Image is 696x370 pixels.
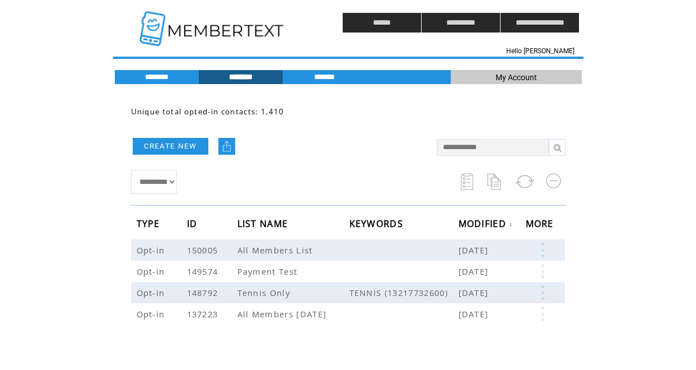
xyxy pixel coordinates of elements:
[237,244,316,256] span: All Members List
[221,141,232,152] img: upload.png
[459,215,510,235] span: MODIFIED
[237,220,291,226] a: LIST NAME
[506,47,574,55] span: Hello [PERSON_NAME]
[187,266,221,277] span: 149574
[137,215,163,235] span: TYPE
[459,308,492,320] span: [DATE]
[137,266,168,277] span: Opt-in
[137,287,168,298] span: Opt-in
[237,287,293,298] span: Tennis Only
[459,244,492,256] span: [DATE]
[496,73,537,82] span: My Account
[137,220,163,226] a: TYPE
[459,220,513,227] a: MODIFIED↓
[133,138,208,155] a: CREATE NEW
[237,266,301,277] span: Payment Test
[349,287,459,298] span: TENNIS (13217732600)
[187,220,200,226] a: ID
[131,107,284,117] span: Unique total opted-in contacts: 1,410
[187,287,221,298] span: 148792
[459,287,492,298] span: [DATE]
[526,215,557,235] span: MORE
[459,266,492,277] span: [DATE]
[187,244,221,256] span: 150005
[187,215,200,235] span: ID
[237,308,330,320] span: All Members [DATE]
[187,308,221,320] span: 137223
[237,215,291,235] span: LIST NAME
[137,244,168,256] span: Opt-in
[137,308,168,320] span: Opt-in
[349,220,407,226] a: KEYWORDS
[349,215,407,235] span: KEYWORDS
